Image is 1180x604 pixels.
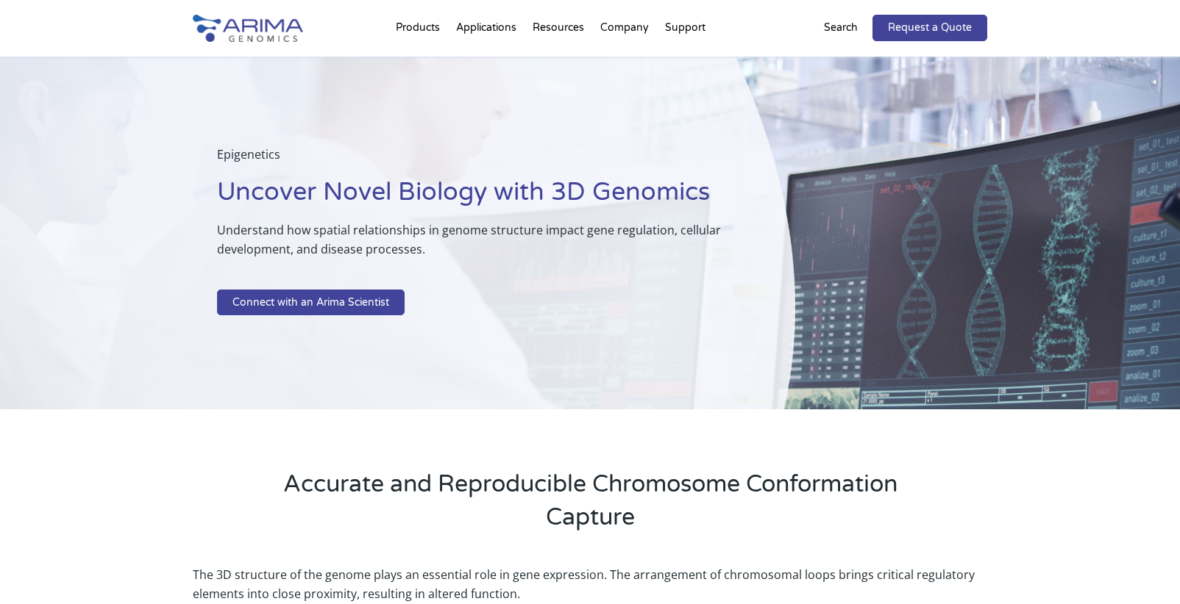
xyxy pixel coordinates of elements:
[217,145,722,176] p: Epigenetics
[252,468,928,545] h2: Accurate and Reproducible Chromosome Conformation Capture
[217,220,722,270] p: Understand how spatial relationships in genome structure impact gene regulation, cellular develop...
[193,15,303,42] img: Arima-Genomics-logo
[824,18,858,37] p: Search
[217,176,722,220] h1: Uncover Novel Biology with 3D Genomics
[872,15,987,41] a: Request a Quote
[217,290,405,316] a: Connect with an Arima Scientist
